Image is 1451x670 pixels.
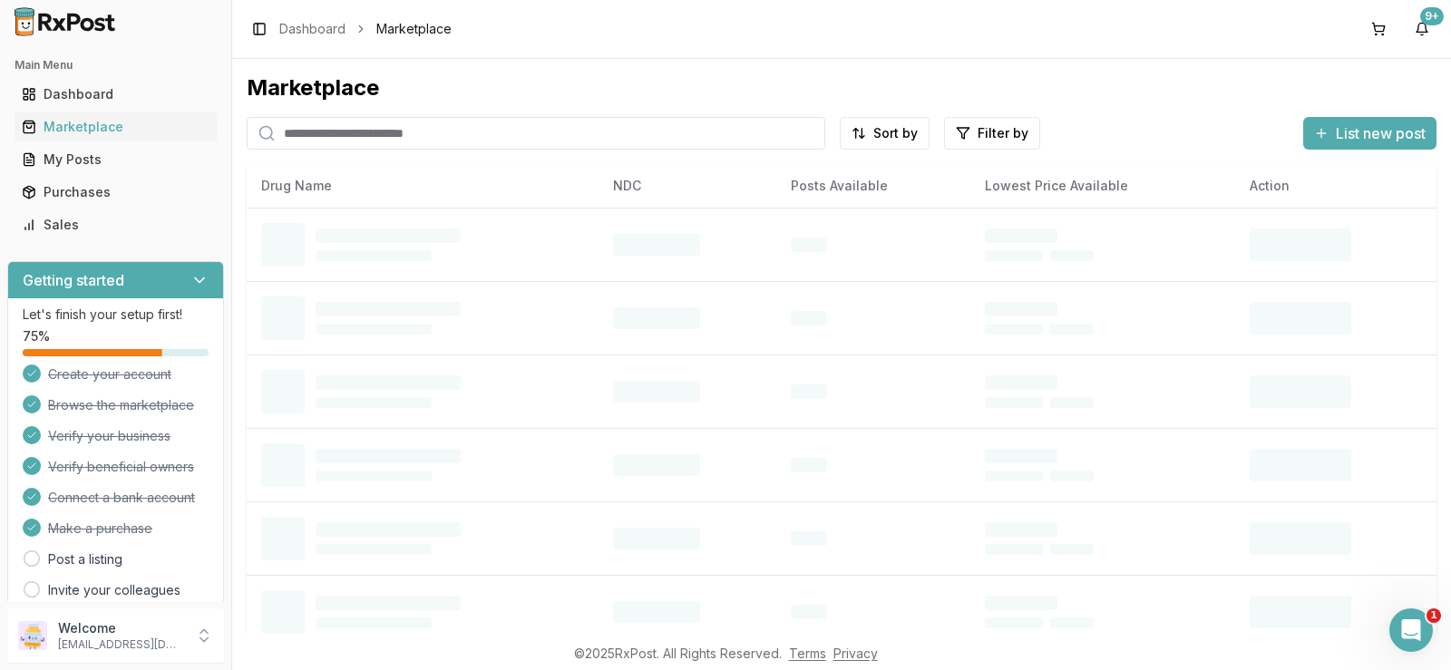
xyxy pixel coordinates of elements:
[48,489,195,507] span: Connect a bank account
[22,118,209,136] div: Marketplace
[7,178,224,207] button: Purchases
[1303,117,1436,150] button: List new post
[1389,608,1433,652] iframe: Intercom live chat
[599,164,777,208] th: NDC
[7,112,224,141] button: Marketplace
[15,209,217,241] a: Sales
[944,117,1040,150] button: Filter by
[48,550,122,568] a: Post a listing
[48,365,171,384] span: Create your account
[247,73,1436,102] div: Marketplace
[247,164,599,208] th: Drug Name
[1420,7,1444,25] div: 9+
[1407,15,1436,44] button: 9+
[48,427,170,445] span: Verify your business
[7,80,224,109] button: Dashboard
[978,124,1028,142] span: Filter by
[833,646,878,661] a: Privacy
[15,143,217,176] a: My Posts
[22,216,209,234] div: Sales
[279,20,452,38] nav: breadcrumb
[7,210,224,239] button: Sales
[970,164,1235,208] th: Lowest Price Available
[1427,608,1441,623] span: 1
[7,7,123,36] img: RxPost Logo
[22,151,209,169] div: My Posts
[58,619,184,637] p: Welcome
[23,269,124,291] h3: Getting started
[776,164,970,208] th: Posts Available
[15,78,217,111] a: Dashboard
[789,646,826,661] a: Terms
[48,581,180,599] a: Invite your colleagues
[48,519,152,538] span: Make a purchase
[873,124,918,142] span: Sort by
[1235,164,1436,208] th: Action
[840,117,930,150] button: Sort by
[18,621,47,650] img: User avatar
[48,458,194,476] span: Verify beneficial owners
[15,111,217,143] a: Marketplace
[376,20,452,38] span: Marketplace
[279,20,346,38] a: Dashboard
[48,396,194,414] span: Browse the marketplace
[15,176,217,209] a: Purchases
[58,637,184,652] p: [EMAIL_ADDRESS][DOMAIN_NAME]
[15,58,217,73] h2: Main Menu
[7,145,224,174] button: My Posts
[23,306,209,324] p: Let's finish your setup first!
[1303,126,1436,144] a: List new post
[1336,122,1426,144] span: List new post
[23,327,50,345] span: 75 %
[22,85,209,103] div: Dashboard
[22,183,209,201] div: Purchases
